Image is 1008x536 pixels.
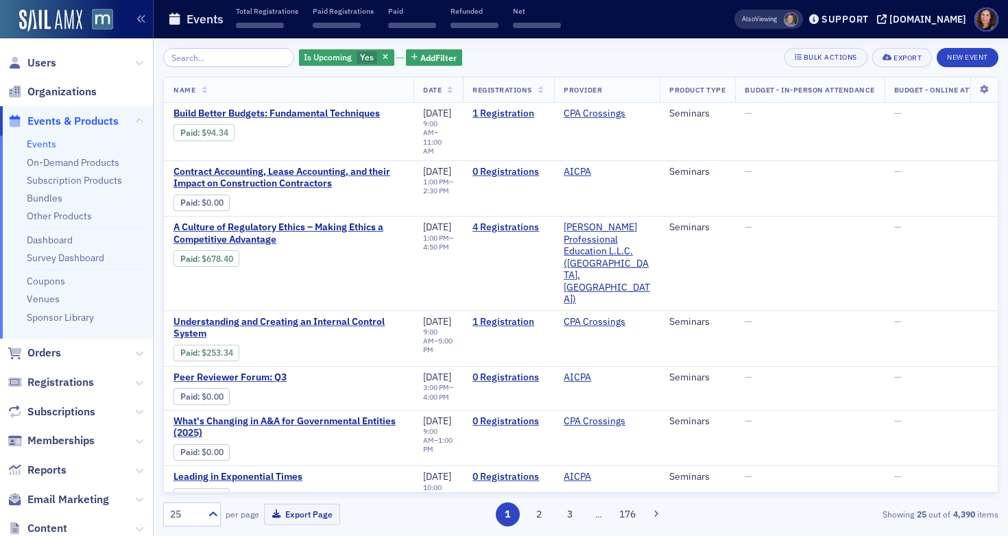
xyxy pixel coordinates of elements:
[27,210,92,222] a: Other Products
[27,521,67,536] span: Content
[8,56,56,71] a: Users
[173,195,230,211] div: Paid: 0 - $0
[8,521,67,536] a: Content
[180,197,202,208] span: :
[745,85,874,95] span: Budget - In-Person Attendance
[173,415,404,439] a: What's Changing in A&A for Governmental Entities (2025)
[202,348,233,358] span: $253.34
[27,375,94,390] span: Registrations
[564,108,625,120] a: CPA Crossings
[202,197,224,208] span: $0.00
[423,119,437,137] time: 9:00 AM
[745,470,752,483] span: —
[472,316,544,328] a: 1 Registration
[974,8,998,32] span: Profile
[564,415,625,428] a: CPA Crossings
[202,491,224,501] span: $0.00
[730,508,998,520] div: Showing out of items
[564,316,650,328] span: CPA Crossings
[745,107,752,119] span: —
[180,491,197,501] a: Paid
[27,234,73,246] a: Dashboard
[8,492,109,507] a: Email Marketing
[8,84,97,99] a: Organizations
[173,371,404,384] span: Peer Reviewer Forum: Q3
[872,48,932,67] button: Export
[423,483,453,520] div: –
[742,14,755,23] div: Also
[423,371,451,383] span: [DATE]
[173,471,404,483] a: Leading in Exponential Times
[669,316,725,328] div: Seminars
[564,108,650,120] span: CPA Crossings
[894,415,902,427] span: —
[180,447,197,457] a: Paid
[313,6,374,16] p: Paid Registrations
[937,48,998,67] button: New Event
[8,345,61,361] a: Orders
[669,108,725,120] div: Seminars
[527,502,551,526] button: 2
[950,508,977,520] strong: 4,390
[564,166,591,178] a: AICPA
[180,391,202,402] span: :
[513,23,561,28] span: ‌
[894,470,902,483] span: —
[27,345,61,361] span: Orders
[173,221,404,245] a: A Culture of Regulatory Ethics – Making Ethics a Competitive Advantage
[27,56,56,71] span: Users
[564,371,650,384] span: AICPA
[388,6,436,16] p: Paid
[173,108,404,120] a: Build Better Budgets: Fundamental Techniques
[170,507,200,522] div: 25
[564,471,650,483] span: AICPA
[202,447,224,457] span: $0.00
[173,85,195,95] span: Name
[784,48,867,67] button: Bulk Actions
[173,388,230,404] div: Paid: 0 - $0
[472,415,544,428] a: 0 Registrations
[669,415,725,428] div: Seminars
[423,426,437,445] time: 9:00 AM
[236,23,284,28] span: ‌
[423,392,449,402] time: 4:00 PM
[472,221,544,234] a: 4 Registrations
[558,502,582,526] button: 3
[745,165,752,178] span: —
[423,107,451,119] span: [DATE]
[27,156,119,169] a: On-Demand Products
[423,328,453,354] div: –
[914,508,928,520] strong: 25
[616,502,640,526] button: 176
[27,84,97,99] span: Organizations
[745,371,752,383] span: —
[180,127,202,138] span: :
[451,6,499,16] p: Refunded
[423,470,451,483] span: [DATE]
[19,10,82,32] a: SailAMX
[669,371,725,384] div: Seminars
[27,433,95,448] span: Memberships
[180,348,197,358] a: Paid
[784,12,798,27] span: Meghan Will
[423,242,449,252] time: 4:50 PM
[27,192,62,204] a: Bundles
[423,327,437,345] time: 9:00 AM
[92,9,113,30] img: SailAMX
[27,252,104,264] a: Survey Dashboard
[589,508,608,520] span: …
[894,371,902,383] span: —
[745,221,752,233] span: —
[388,23,436,28] span: ‌
[742,14,777,24] span: Viewing
[423,315,451,328] span: [DATE]
[564,221,650,306] a: [PERSON_NAME] Professional Education L.L.C. ([GEOGRAPHIC_DATA], [GEOGRAPHIC_DATA])
[27,174,122,186] a: Subscription Products
[496,502,520,526] button: 1
[8,375,94,390] a: Registrations
[894,165,902,178] span: —
[423,427,453,454] div: –
[202,254,233,264] span: $678.40
[472,166,544,178] a: 0 Registrations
